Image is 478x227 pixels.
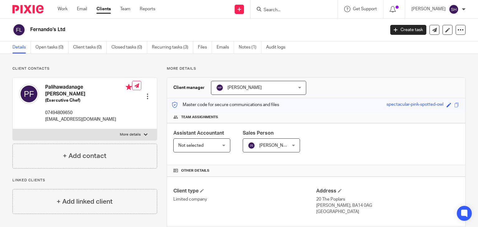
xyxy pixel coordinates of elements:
div: spectacular-pink-spotted-owl [387,101,443,109]
p: [PERSON_NAME] [411,6,446,12]
h2: Fernando's Ltd [30,26,311,33]
img: svg%3E [216,84,223,91]
a: Clients [96,6,111,12]
p: Client contacts [12,66,157,71]
span: Sales Person [243,131,274,136]
img: svg%3E [19,84,39,104]
span: Not selected [178,143,204,148]
a: Closed tasks (0) [111,41,147,53]
p: More details [120,132,141,137]
p: Limited company [173,196,316,202]
img: svg%3E [449,4,459,14]
p: Master code for secure communications and files [172,102,279,108]
a: Files [198,41,212,53]
p: [GEOGRAPHIC_DATA] [316,209,459,215]
span: Team assignments [181,115,218,120]
a: Client tasks (0) [73,41,107,53]
a: Notes (1) [239,41,261,53]
h4: Address [316,188,459,194]
input: Search [263,7,319,13]
h4: Client type [173,188,316,194]
a: Team [120,6,130,12]
a: Open tasks (0) [35,41,68,53]
span: Get Support [353,7,377,11]
p: Linked clients [12,178,157,183]
span: [PERSON_NAME] [227,86,262,90]
p: [PERSON_NAME], BA14 0AG [316,202,459,209]
h3: Client manager [173,85,205,91]
img: Pixie [12,5,44,13]
img: svg%3E [12,23,26,36]
i: Primary [126,84,132,90]
p: 07494809650 [45,110,132,116]
span: Assistant Accountant [173,131,224,136]
a: Emails [217,41,234,53]
span: [PERSON_NAME] [259,143,293,148]
p: More details [167,66,466,71]
h4: Palihawadanage [PERSON_NAME] [45,84,132,97]
a: Email [77,6,87,12]
p: [EMAIL_ADDRESS][DOMAIN_NAME] [45,116,132,123]
p: 20 The Poplars [316,196,459,202]
a: Audit logs [266,41,290,53]
a: Details [12,41,31,53]
h5: (Exercutive Chef) [45,97,132,104]
h4: + Add contact [63,151,106,161]
a: Work [58,6,68,12]
a: Recurring tasks (3) [152,41,193,53]
span: Other details [181,168,209,173]
img: svg%3E [248,142,255,149]
h4: + Add linked client [57,197,113,206]
a: Reports [140,6,155,12]
a: Create task [390,25,426,35]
